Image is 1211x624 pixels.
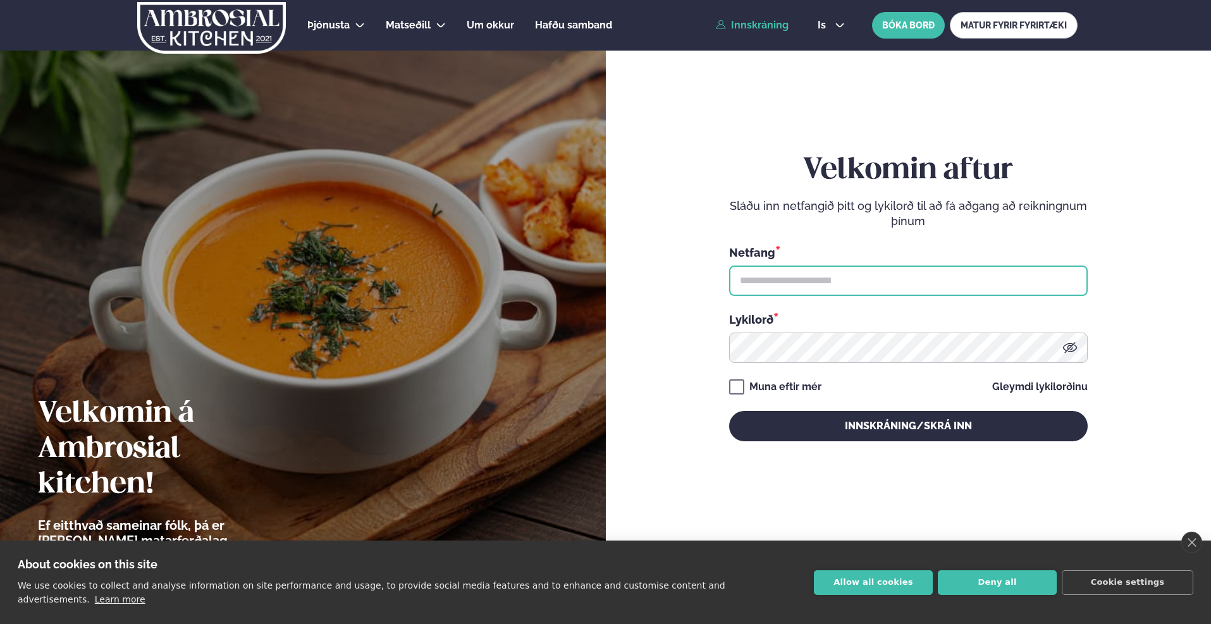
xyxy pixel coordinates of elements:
[95,594,145,604] a: Learn more
[729,244,1088,260] div: Netfang
[307,18,350,33] a: Þjónusta
[535,19,612,31] span: Hafðu samband
[938,570,1057,595] button: Deny all
[467,19,514,31] span: Um okkur
[1181,532,1202,553] a: close
[729,311,1088,327] div: Lykilorð
[18,558,157,571] strong: About cookies on this site
[307,19,350,31] span: Þjónusta
[386,19,431,31] span: Matseðill
[136,2,287,54] img: logo
[808,20,855,30] button: is
[386,18,431,33] a: Matseðill
[18,580,725,604] p: We use cookies to collect and analyse information on site performance and usage, to provide socia...
[729,199,1088,229] p: Sláðu inn netfangið þitt og lykilorð til að fá aðgang að reikningnum þínum
[729,411,1088,441] button: Innskráning/Skrá inn
[818,20,830,30] span: is
[950,12,1078,39] a: MATUR FYRIR FYRIRTÆKI
[992,382,1088,392] a: Gleymdi lykilorðinu
[716,20,789,31] a: Innskráning
[38,396,300,503] h2: Velkomin á Ambrosial kitchen!
[1062,570,1193,595] button: Cookie settings
[467,18,514,33] a: Um okkur
[38,518,300,548] p: Ef eitthvað sameinar fólk, þá er [PERSON_NAME] matarferðalag.
[814,570,933,595] button: Allow all cookies
[872,12,945,39] button: BÓKA BORÐ
[729,153,1088,188] h2: Velkomin aftur
[535,18,612,33] a: Hafðu samband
